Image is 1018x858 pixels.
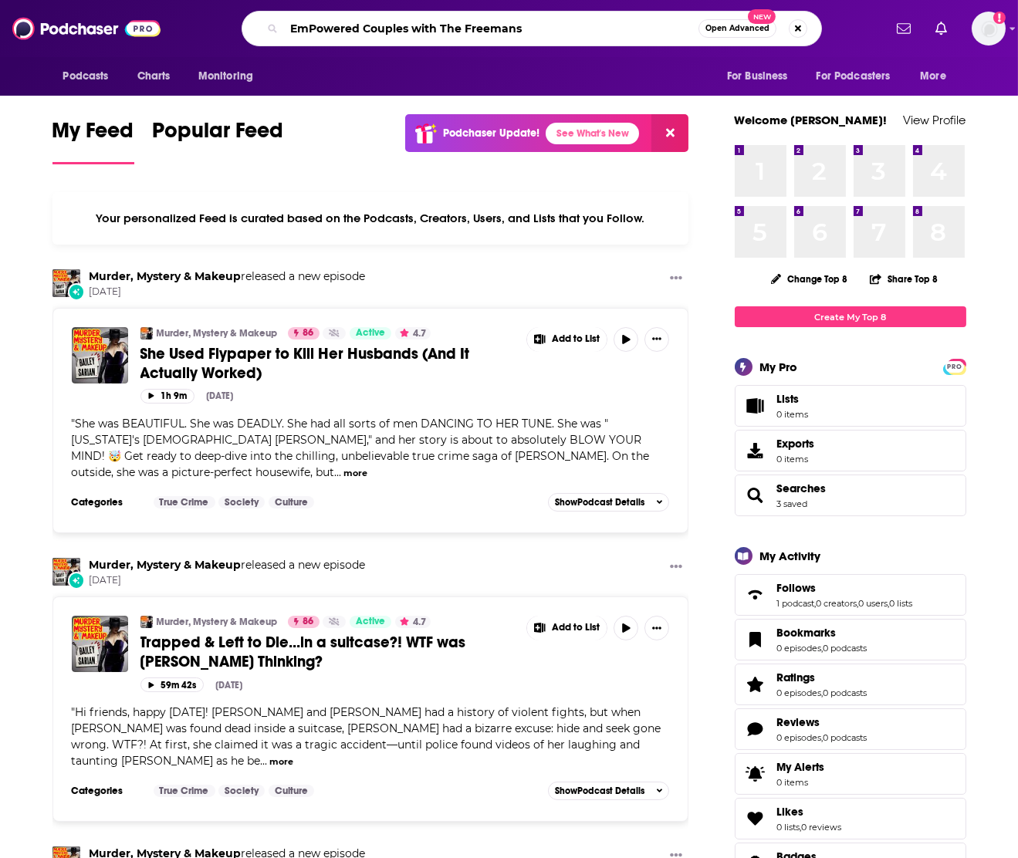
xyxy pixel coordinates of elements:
a: Welcome [PERSON_NAME]! [735,113,888,127]
span: Podcasts [63,66,109,87]
svg: Add a profile image [993,12,1006,24]
span: Likes [777,805,804,819]
span: " [72,417,650,479]
span: My Feed [52,117,134,153]
span: 0 items [777,454,815,464]
a: Reviews [777,715,867,729]
img: She Used Flypaper to Kill Her Husbands (And It Actually Worked) [72,327,128,383]
a: 0 lists [890,598,913,609]
button: open menu [716,62,807,91]
button: open menu [807,62,913,91]
span: , [822,687,824,698]
span: Exports [777,437,815,451]
h3: Categories [72,496,141,508]
a: See What's New [546,123,639,144]
a: 86 [288,327,320,339]
div: New Episode [68,283,85,300]
span: Hi friends, happy [DATE]! [PERSON_NAME] and [PERSON_NAME] had a history of violent fights, but wh... [72,705,661,768]
a: 0 podcasts [824,687,867,698]
a: Murder, Mystery & Makeup [157,616,278,628]
span: Exports [740,440,771,461]
a: True Crime [154,496,215,508]
a: Murder, Mystery & Makeup [90,269,242,283]
a: Murder, Mystery & Makeup [140,327,153,339]
a: 3 saved [777,498,808,509]
button: Show More Button [527,616,607,640]
a: Lists [735,385,966,427]
span: 0 items [777,409,809,420]
a: Show notifications dropdown [891,15,917,42]
span: PRO [945,361,964,373]
span: Searches [777,481,827,495]
span: Trapped & Left to Die...in a suitcase?! WTF was [PERSON_NAME] Thinking? [140,633,466,671]
button: Open AdvancedNew [698,19,776,38]
a: Reviews [740,718,771,740]
button: open menu [188,62,273,91]
a: 0 reviews [802,822,842,833]
span: Follows [735,574,966,616]
button: 4.7 [395,616,431,628]
img: Murder, Mystery & Makeup [52,269,80,297]
button: open menu [52,62,129,91]
button: 1h 9m [140,389,194,404]
span: , [815,598,817,609]
a: Bookmarks [777,626,867,640]
h3: released a new episode [90,269,366,284]
span: Reviews [735,708,966,750]
a: Culture [269,785,314,797]
a: Bookmarks [740,629,771,650]
a: Charts [127,62,180,91]
span: Reviews [777,715,820,729]
div: Your personalized Feed is curated based on the Podcasts, Creators, Users, and Lists that you Follow. [52,192,689,245]
img: Podchaser - Follow, Share and Rate Podcasts [12,14,161,43]
a: 1 podcast [777,598,815,609]
a: Murder, Mystery & Makeup [90,558,242,572]
span: New [748,9,776,24]
div: Search podcasts, credits, & more... [242,11,822,46]
div: [DATE] [207,390,234,401]
span: Ratings [777,671,816,684]
span: Lists [777,392,800,406]
button: Show More Button [664,558,688,577]
a: Murder, Mystery & Makeup [157,327,278,339]
img: Murder, Mystery & Makeup [140,616,153,628]
a: 0 episodes [777,687,822,698]
span: Open Advanced [705,25,769,32]
span: Popular Feed [153,117,284,153]
a: Exports [735,430,966,471]
a: My Alerts [735,753,966,795]
div: [DATE] [216,680,243,691]
span: My Alerts [777,760,825,774]
span: Active [356,326,385,341]
a: Popular Feed [153,117,284,164]
a: Likes [740,808,771,829]
span: , [822,732,824,743]
span: Lists [777,392,809,406]
button: more [343,467,367,480]
span: For Podcasters [817,66,891,87]
span: " [72,705,661,768]
span: She was BEAUTIFUL. She was DEADLY. She had all sorts of men DANCING TO HER TUNE. She was "[US_STA... [72,417,650,479]
span: ... [261,754,268,768]
button: more [269,755,293,768]
span: Bookmarks [735,619,966,660]
a: 0 episodes [777,732,822,743]
a: My Feed [52,117,134,164]
h3: Categories [72,785,141,797]
div: My Pro [760,360,798,374]
a: Show notifications dropdown [929,15,953,42]
button: 4.7 [395,327,431,339]
button: Show More Button [644,616,669,640]
span: Add to List [552,333,600,345]
a: 0 podcasts [824,643,867,654]
input: Search podcasts, credits, & more... [284,16,698,41]
span: Follows [777,581,817,595]
span: Show Podcast Details [555,785,644,796]
span: , [800,822,802,833]
a: PRO [945,360,964,372]
span: Monitoring [198,66,253,87]
span: Add to List [552,622,600,633]
a: Murder, Mystery & Makeup [52,558,80,586]
div: New Episode [68,572,85,589]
